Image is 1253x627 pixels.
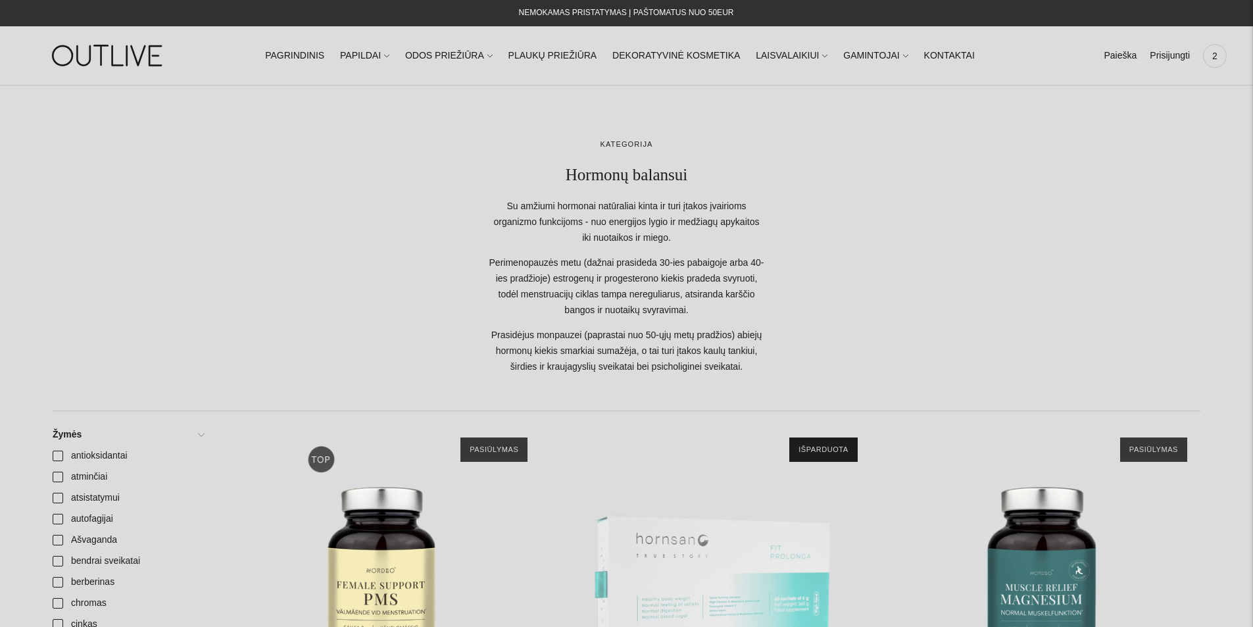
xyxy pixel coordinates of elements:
a: Prisijungti [1150,41,1190,70]
a: autofagijai [45,509,211,530]
a: chromas [45,593,211,614]
a: PAGRINDINIS [265,41,324,70]
img: OUTLIVE [26,33,191,78]
span: 2 [1206,47,1224,65]
a: PAPILDAI [340,41,389,70]
a: atsistatymui [45,488,211,509]
a: DEKORATYVINĖ KOSMETIKA [612,41,740,70]
a: KONTAKTAI [924,41,975,70]
a: ODOS PRIEŽIŪRA [405,41,493,70]
a: PLAUKŲ PRIEŽIŪRA [508,41,597,70]
a: atminčiai [45,466,211,488]
a: antioksidantai [45,445,211,466]
a: Ašvaganda [45,530,211,551]
a: berberinas [45,572,211,593]
div: NEMOKAMAS PRISTATYMAS Į PAŠTOMATUS NUO 50EUR [519,5,734,21]
a: bendrai sveikatai [45,551,211,572]
a: Žymės [45,424,211,445]
a: Paieška [1104,41,1137,70]
a: 2 [1203,41,1227,70]
a: GAMINTOJAI [843,41,908,70]
a: LAISVALAIKIUI [756,41,827,70]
